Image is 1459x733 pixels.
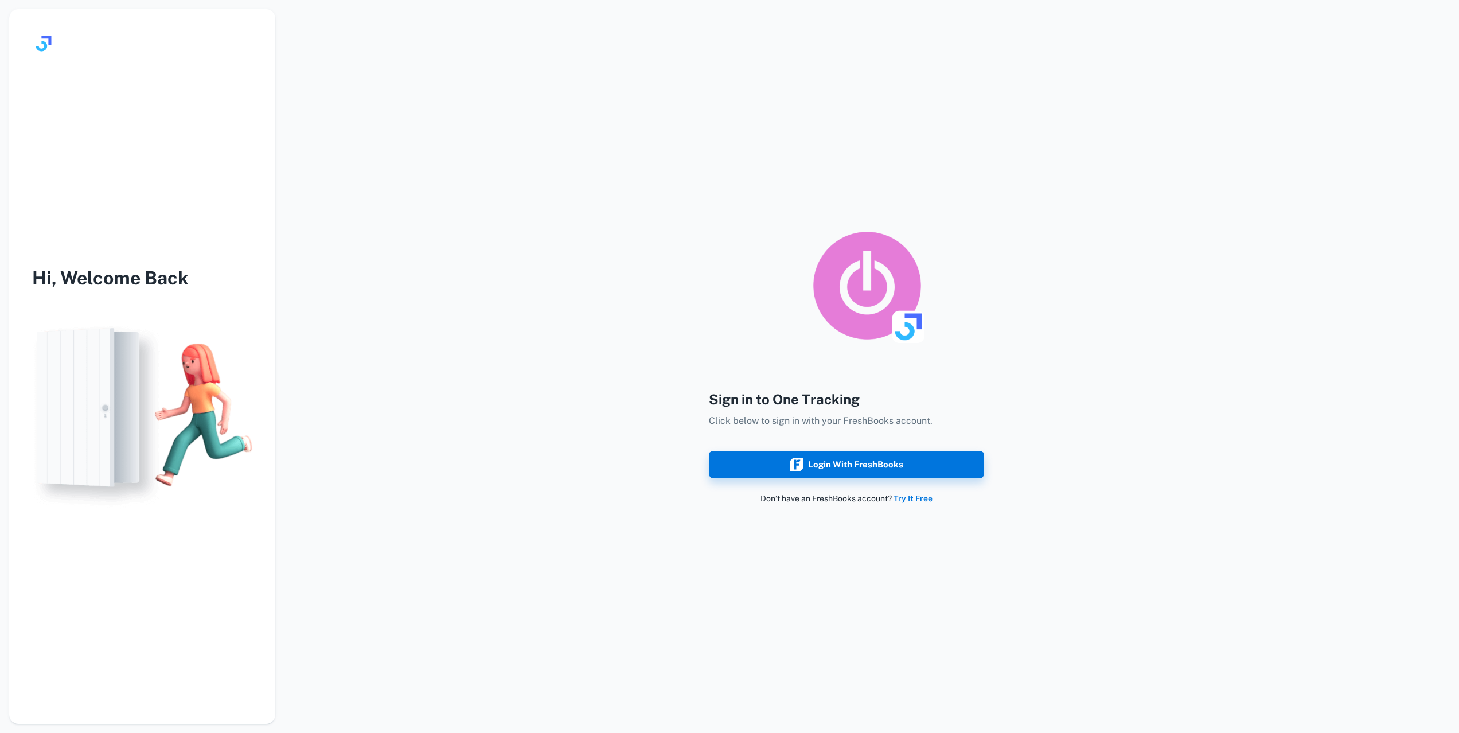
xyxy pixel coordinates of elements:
div: Login with FreshBooks [790,457,903,472]
img: logo.svg [32,32,55,55]
p: Don’t have an FreshBooks account? [709,492,984,505]
img: logo_toggl_syncing_app.png [810,228,924,343]
p: Click below to sign in with your FreshBooks account. [709,414,984,428]
button: Login with FreshBooks [709,451,984,478]
h3: Hi, Welcome Back [9,264,275,292]
a: Try It Free [894,494,933,503]
img: login [9,315,275,514]
h4: Sign in to One Tracking [709,389,984,410]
